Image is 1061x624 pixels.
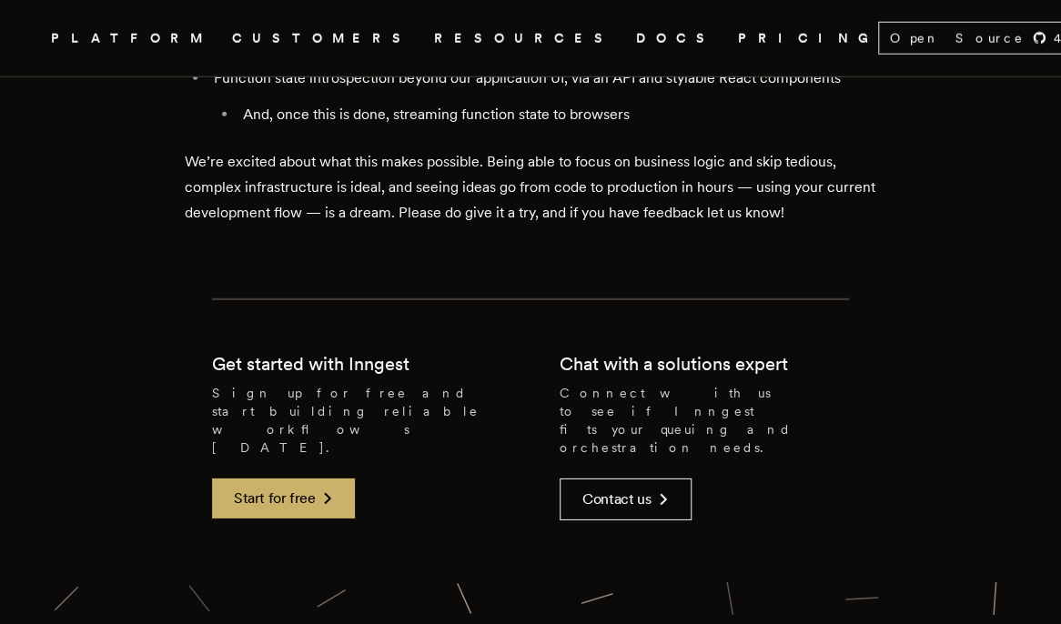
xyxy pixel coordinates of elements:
[237,102,876,127] li: And, once this is done, streaming function state to browsers
[232,27,412,50] a: CUSTOMERS
[208,65,876,127] li: Function state introspection beyond our application UI, via an API and stylable React components
[560,478,692,520] a: Contact us
[212,351,409,377] h2: Get started with Inngest
[212,478,355,518] a: Start for free
[890,29,1025,47] span: Open Source
[51,27,210,50] button: PLATFORM
[636,27,716,50] a: DOCS
[560,384,849,457] p: Connect with us to see if Inngest fits your queuing and orchestration needs.
[434,27,614,50] button: RESOURCES
[212,384,501,457] p: Sign up for free and start building reliable workflows [DATE].
[738,27,878,50] a: PRICING
[185,149,876,226] p: We’re excited about what this makes possible. Being able to focus on business logic and skip tedi...
[560,351,788,377] h2: Chat with a solutions expert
